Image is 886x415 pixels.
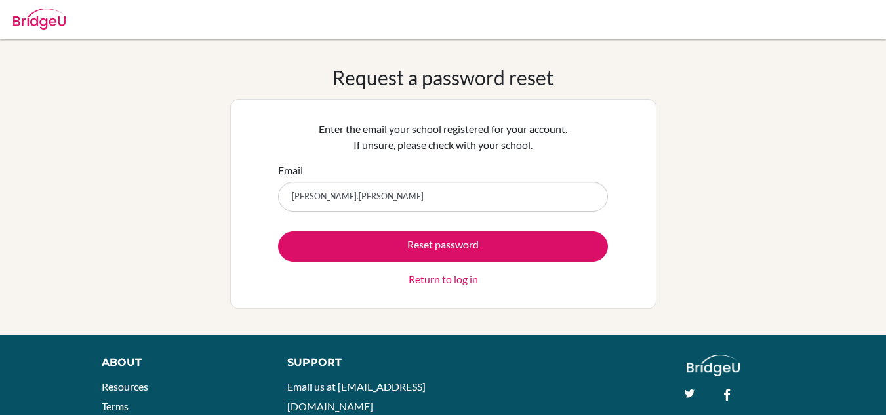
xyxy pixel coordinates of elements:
a: Terms [102,400,129,412]
img: Bridge-U [13,9,66,30]
button: Reset password [278,231,608,262]
a: Return to log in [409,271,478,287]
img: logo_white@2x-f4f0deed5e89b7ecb1c2cc34c3e3d731f90f0f143d5ea2071677605dd97b5244.png [687,355,740,376]
label: Email [278,163,303,178]
a: Resources [102,380,148,393]
a: Email us at [EMAIL_ADDRESS][DOMAIN_NAME] [287,380,426,412]
p: Enter the email your school registered for your account. If unsure, please check with your school. [278,121,608,153]
div: Support [287,355,430,370]
div: About [102,355,258,370]
h1: Request a password reset [332,66,554,89]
